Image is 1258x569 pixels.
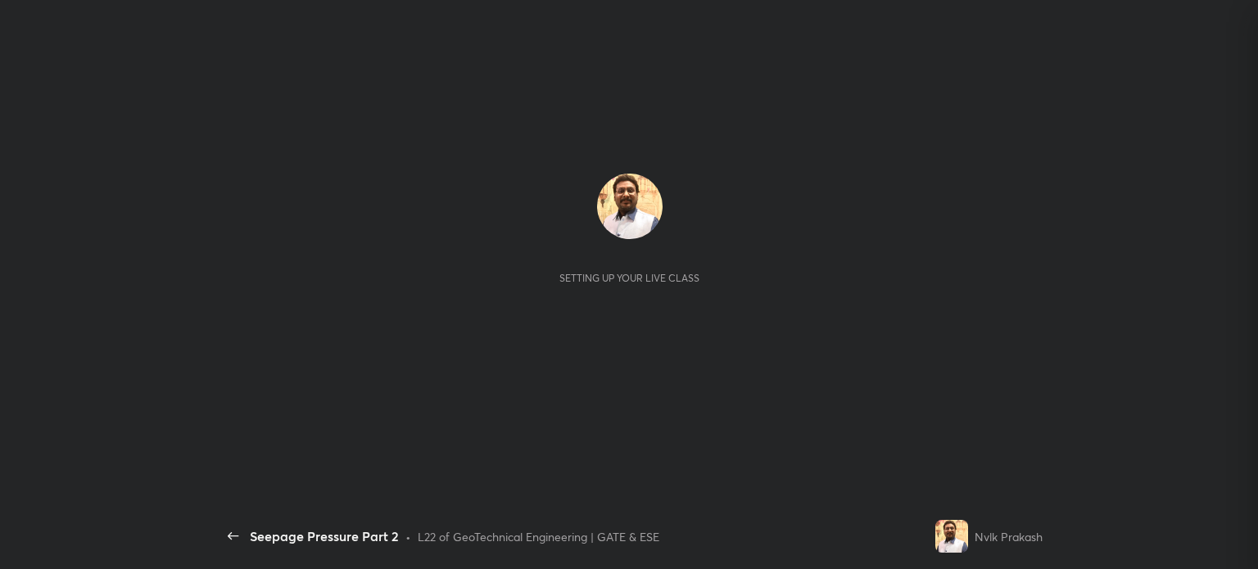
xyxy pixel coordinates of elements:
[935,520,968,553] img: fda5f69eff034ab9acdd9fb98457250a.jpg
[250,526,399,546] div: Seepage Pressure Part 2
[597,174,663,239] img: fda5f69eff034ab9acdd9fb98457250a.jpg
[559,272,699,284] div: Setting up your live class
[975,528,1043,545] div: Nvlk Prakash
[418,528,659,545] div: L22 of GeoTechnical Engineering | GATE & ESE
[405,528,411,545] div: •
